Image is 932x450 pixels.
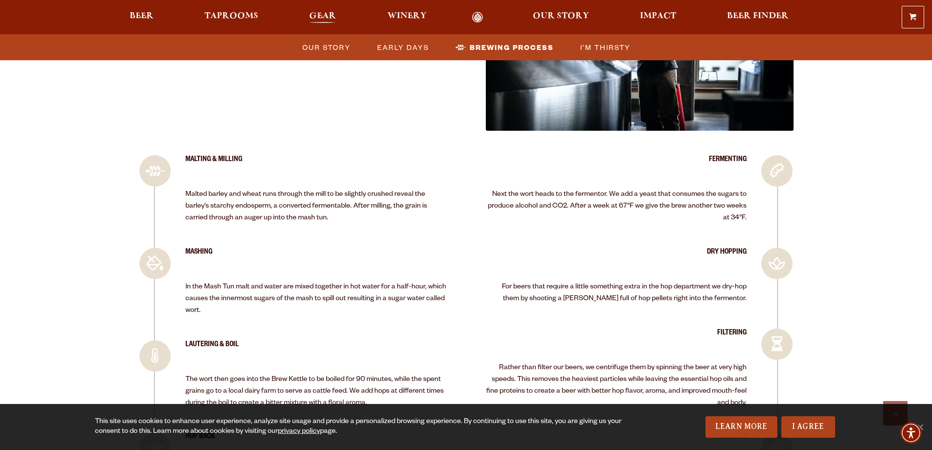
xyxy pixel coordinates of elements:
[309,12,336,20] span: Gear
[371,40,434,54] a: Early Days
[883,401,908,426] a: Scroll to top
[486,189,747,224] p: Next the wort heads to the fermentor. We add a yeast that consumes the sugars to produce alcohol ...
[278,428,320,436] a: privacy policy
[381,12,433,23] a: Winery
[123,12,160,23] a: Beer
[450,40,559,54] a: Brewing Process
[486,362,747,409] p: Rather than filter our beers, we centrifuge them by spinning the beer at very high speeds. This r...
[302,40,351,54] span: Our Story
[387,12,427,20] span: Winery
[727,12,789,20] span: Beer Finder
[486,155,747,173] h3: Fermenting
[526,12,595,23] a: Our Story
[130,12,154,20] span: Beer
[470,40,554,54] span: Brewing Process
[533,12,589,20] span: Our Story
[303,12,342,23] a: Gear
[185,155,447,173] h3: Malting & Milling
[705,416,777,438] a: Learn More
[900,422,922,444] div: Accessibility Menu
[185,189,447,224] p: Malted barley and wheat runs through the mill to be slightly crushed reveal the barley’s starchy ...
[185,282,447,317] p: In the Mash Tun malt and water are mixed together in hot water for a half-hour, which causes the ...
[205,12,258,20] span: Taprooms
[377,40,429,54] span: Early Days
[296,40,356,54] a: Our Story
[185,374,447,409] p: The wort then goes into the Brew Kettle to be boiled for 90 minutes, while the spent grains go to...
[486,329,747,347] h3: Filtering
[486,282,747,305] p: For beers that require a little something extra in the hop department we dry-hop them by shooting...
[486,248,747,266] h3: Dry Hopping
[185,340,447,358] h3: Lautering & Boil
[95,417,625,437] div: This site uses cookies to enhance user experience, analyze site usage and provide a personalized ...
[640,12,676,20] span: Impact
[185,248,447,266] h3: Mashing
[580,40,631,54] span: I’m Thirsty
[781,416,835,438] a: I Agree
[721,12,795,23] a: Beer Finder
[634,12,682,23] a: Impact
[459,12,496,23] a: Odell Home
[574,40,636,54] a: I’m Thirsty
[198,12,265,23] a: Taprooms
